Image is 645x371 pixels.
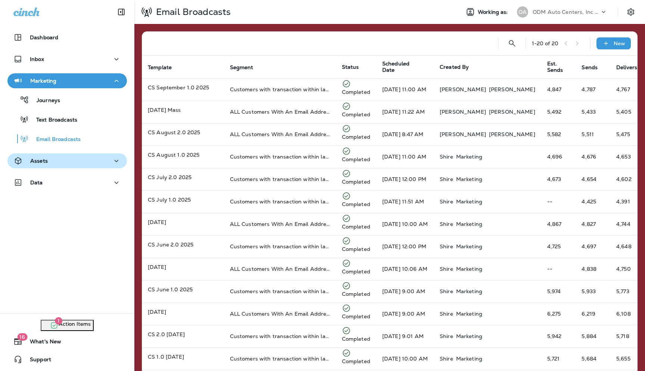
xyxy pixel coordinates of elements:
span: Status [342,64,359,70]
p: [PERSON_NAME] [440,86,486,92]
span: Est. Sends [547,61,573,73]
p: [PERSON_NAME] [489,109,535,115]
td: 4,696 [541,145,576,168]
td: 5,974 [541,280,576,303]
p: Completed [342,335,370,343]
span: ALL Customers With An Email Address [230,310,332,317]
p: CS July 1.0 2025 [148,196,218,203]
td: [DATE] 8:47 AM [376,123,434,145]
p: CS August 1.0 2025 [148,151,218,159]
p: Completed [342,245,370,253]
td: 4,425 [576,190,610,213]
p: 4th of July 2025 [148,218,218,226]
p: Completed [342,200,370,208]
span: Action Items [59,321,91,330]
p: Completed [342,358,370,365]
p: CS June 1.0 2025 [148,286,218,293]
p: Completed [342,178,370,185]
p: Marketing [456,288,482,294]
p: Marketing [456,356,482,362]
p: Completed [342,133,370,141]
span: Est. Sends [547,61,563,73]
td: 5,433 [576,101,610,123]
button: Assets [7,153,127,168]
td: 5,511 [576,123,610,145]
span: Segment [230,64,263,71]
span: Customers with transaction within last 18 months with email address [230,198,409,205]
td: 5,721 [541,347,576,370]
p: Email Broadcasts [29,136,81,143]
span: Working as: [478,9,510,15]
p: [PERSON_NAME] [440,131,486,137]
p: Completed [342,313,370,320]
p: Memorial Day 2025 [148,308,218,316]
button: Settings [624,5,638,19]
p: Marketing [456,221,482,227]
td: 4,697 [576,235,610,258]
span: Customers with transaction within last 18 months with email address [230,243,409,250]
span: Scheduled Date [382,61,431,73]
span: 1 [55,317,62,325]
p: Completed [342,290,370,298]
p: Completed [342,88,370,96]
p: Father's Day 2025 [148,263,218,271]
p: Completed [342,111,370,118]
td: 4,787 [576,78,610,101]
p: Marketing [456,154,482,160]
p: CS June 2.0 2025 [148,241,218,248]
p: Marketing [456,199,482,205]
div: OA [517,6,528,18]
td: [DATE] 10:00 AM [376,347,434,370]
span: Customers with transaction within last 18 months with email address [230,355,409,362]
button: Inbox [7,52,127,67]
p: CS July 2.0 2025 [148,174,218,181]
td: [DATE] 11:00 AM [376,145,434,168]
td: 4,676 [576,145,610,168]
span: Customers with transaction within last 18 months with email address [230,288,409,295]
td: 4,673 [541,168,576,190]
button: Support [7,352,127,367]
p: [PERSON_NAME] [440,109,486,115]
button: 16What's New [7,334,127,349]
td: [DATE] 11:00 AM [376,78,434,101]
p: Shire [440,154,453,160]
p: Assets [30,158,48,164]
p: Completed [342,156,370,163]
button: Data [7,175,127,190]
p: Shire [440,288,453,294]
span: ALL Customers With An Email Address [230,108,332,115]
button: Marketing [7,73,127,88]
td: -- [541,258,576,280]
span: Customers with transaction within last 18 months with email address [230,86,409,93]
span: Customers with transaction within last 18 months with email address [230,176,409,183]
p: Shire [440,199,453,205]
span: ALL Customers With An Email Address [230,266,332,272]
p: Shire [440,356,453,362]
td: [DATE] 9:00 AM [376,303,434,325]
p: Shire [440,243,453,249]
p: Shire [440,333,453,339]
p: CS August 2.0 2025 [148,129,218,136]
td: 6,275 [541,303,576,325]
p: Completed [342,268,370,275]
td: 5,492 [541,101,576,123]
span: What's New [22,338,61,347]
td: [DATE] 10:06 AM [376,258,434,280]
button: Journeys [7,92,127,108]
td: 5,942 [541,325,576,347]
span: Delivers [616,64,637,71]
td: 4,838 [576,258,610,280]
td: 5,933 [576,280,610,303]
td: [DATE] 10:00 AM [376,213,434,235]
span: Template [148,64,172,71]
span: ALL Customers With An Email Address [230,131,332,138]
p: CS 2.0 May 2025 [148,331,218,338]
span: Customers with transaction within last 18 months with email address [230,153,409,160]
td: 5,684 [576,347,610,370]
div: 1 - 20 of 20 [532,40,558,46]
td: 5,582 [541,123,576,145]
td: [DATE] 12:00 PM [376,168,434,190]
p: Marketing [456,243,482,249]
p: Completed [342,223,370,230]
td: [DATE] 11:51 AM [376,190,434,213]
